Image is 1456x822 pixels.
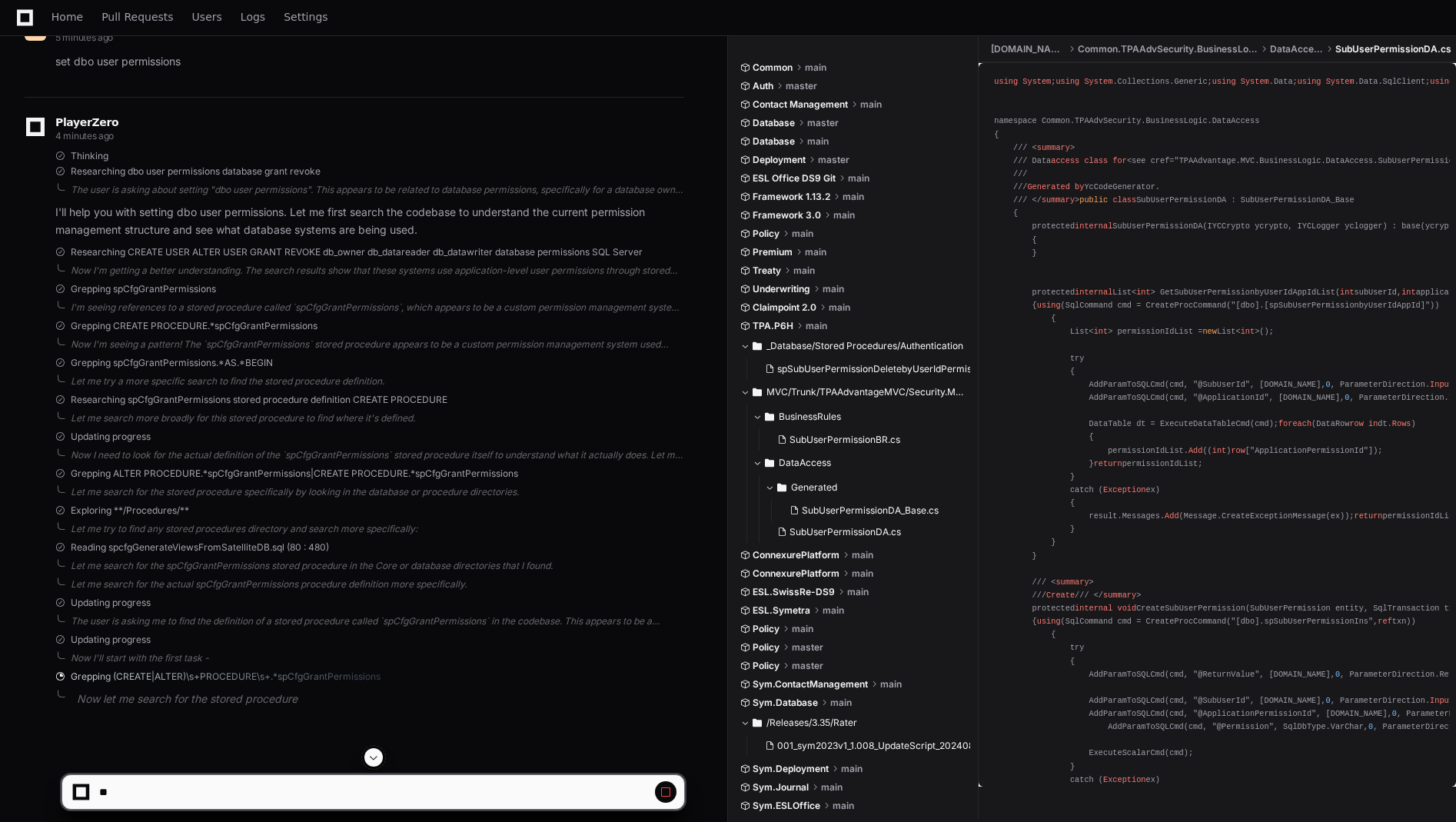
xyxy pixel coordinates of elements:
[1136,288,1150,297] span: int
[753,172,836,185] span: ESL Office DS9 Git
[792,623,813,635] span: main
[740,334,967,358] button: _Database/Stored Procedures/Authentication
[71,412,684,424] div: Let me search more broadly for this stored procedure to find where it's defined.
[71,265,684,277] div: Now I'm getting a better understanding. The search results show that these systems use applicatio...
[843,191,864,203] span: main
[753,154,806,166] span: Deployment
[852,567,873,580] span: main
[1378,617,1391,626] span: ref
[789,434,900,446] span: SubUserPermissionBR.cs
[740,711,967,735] button: /Releases/3.35/Rater
[765,408,774,426] svg: Directory
[55,204,684,239] p: I'll help you with setting dbo user permissions. Let me first search the codebase to understand t...
[1046,591,1075,600] span: Create
[753,404,967,429] button: BusinessRules
[848,172,869,185] span: main
[1075,221,1112,231] span: internal
[71,184,684,196] div: The user is asking about setting "dbo user permissions". This appears to be related to database p...
[1212,446,1226,455] span: int
[1075,604,1112,613] span: internal
[753,320,793,332] span: TPA.P6H
[1430,380,1454,389] span: Input
[807,135,829,148] span: main
[829,301,850,314] span: main
[1202,327,1216,336] span: new
[991,43,1065,55] span: [DOMAIN_NAME]
[1051,156,1079,165] span: access
[1079,195,1108,205] span: public
[1075,182,1084,191] span: by
[753,80,773,92] span: Auth
[805,246,826,258] span: main
[753,117,795,129] span: Database
[1165,511,1178,521] span: Add
[1103,485,1145,494] span: Exception
[753,623,780,635] span: Policy
[71,634,151,646] span: Updating progress
[852,549,873,561] span: main
[1037,617,1061,626] span: using
[802,504,939,517] span: SubUserPermissionDA_Base.cs
[777,363,1012,375] span: spSubUserPermissionDeletebyUserIdPermissionId.sql
[1118,604,1137,613] span: void
[71,165,321,178] span: Researching dbo user permissions database grant revoke
[55,32,113,43] span: 5 minutes ago
[1241,327,1255,336] span: int
[1231,446,1245,455] span: row
[753,549,839,561] span: ConnexurePlatform
[779,457,831,469] span: DataAccess
[71,150,108,162] span: Thinking
[1055,77,1079,86] span: using
[823,604,844,617] span: main
[753,337,762,355] svg: Directory
[1042,195,1075,205] span: summary
[1022,77,1051,86] span: System
[830,697,852,709] span: main
[783,500,958,521] button: SubUserPermissionDA_Base.cs
[765,475,967,500] button: Generated
[55,130,114,141] span: 4 minutes ago
[753,586,835,598] span: ESL.SwissRe-DS9
[1094,459,1122,468] span: return
[789,526,901,538] span: SubUserPermissionDA.cs
[792,641,823,654] span: master
[1084,156,1108,165] span: class
[791,481,837,494] span: Generated
[753,604,810,617] span: ESL.Symetra
[777,740,1000,752] span: 001_sym2023v1_1.008_UpdateScript_20240820.sql
[192,12,222,22] span: Users
[766,340,963,352] span: _Database/Stored Procedures/Authentication
[1340,288,1354,297] span: int
[753,660,780,672] span: Policy
[71,375,684,388] div: Let me try a more specific search to find the stored procedure definition.
[753,383,762,401] svg: Directory
[1345,393,1349,402] span: 0
[753,641,780,654] span: Policy
[71,468,518,480] span: Grepping ALTER PROCEDURE.*spCfgGrantPermissions|CREATE PROCEDURE.*spCfgGrantPermissions
[753,697,818,709] span: Sym.Database
[1401,288,1415,297] span: int
[241,12,265,22] span: Logs
[71,431,151,443] span: Updating progress
[779,411,841,423] span: BusinessRules
[55,118,118,127] span: PlayerZero
[771,429,958,451] button: SubUserPermissionBR.cs
[1103,591,1136,600] span: summary
[786,80,817,92] span: master
[753,714,762,732] svg: Directory
[807,117,839,129] span: master
[1188,446,1202,455] span: Add
[71,301,684,314] div: I'm seeing references to a stored procedure called `spCfgGrantPermissions`, which appears to be a...
[71,357,273,369] span: Grepping spCfgGrantPermissions.*AS.*BEGIN
[753,191,830,203] span: Framework 1.13.2
[793,265,815,277] span: main
[1037,143,1070,152] span: summary
[1084,77,1112,86] span: System
[753,283,810,295] span: Underwriting
[71,652,684,664] div: Now I'll start with the first task -
[766,386,967,398] span: MVC/Trunk/TPAAdvantageMVC/Security.MVC.BusinessLogic
[1078,43,1258,55] span: Common.TPAAdvSecurity.BusinessLogic
[833,209,855,221] span: main
[766,717,857,729] span: /Releases/3.35/Rater
[1027,182,1069,191] span: Generated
